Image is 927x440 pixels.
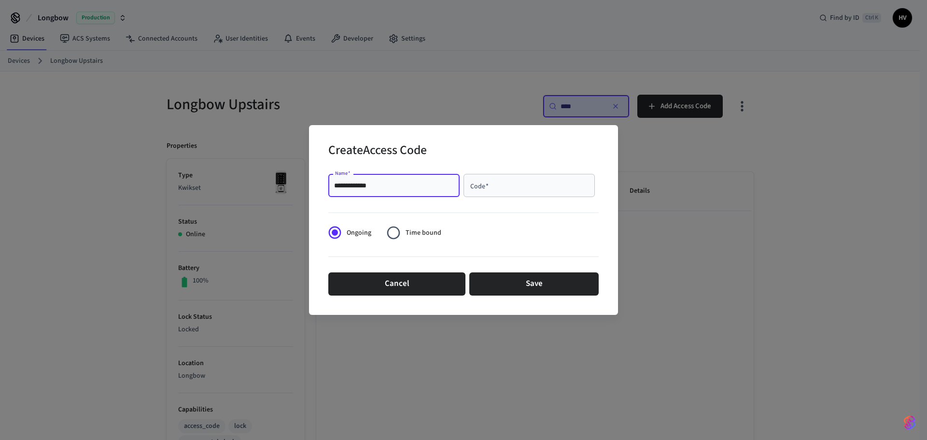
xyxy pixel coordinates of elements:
span: Time bound [406,228,441,238]
h2: Create Access Code [328,137,427,166]
label: Name [335,170,351,177]
img: SeamLogoGradient.69752ec5.svg [904,415,915,430]
button: Save [469,272,599,296]
span: Ongoing [347,228,371,238]
button: Cancel [328,272,465,296]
